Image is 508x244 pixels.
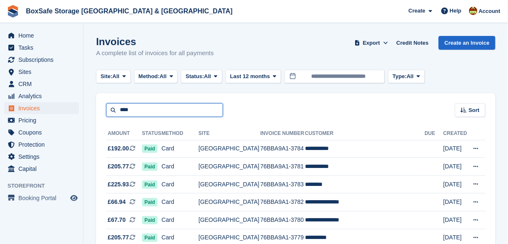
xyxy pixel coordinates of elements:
[425,127,444,140] th: Due
[108,162,129,171] span: £205.77
[450,7,462,15] span: Help
[18,78,69,90] span: CRM
[469,7,478,15] img: Kim
[160,72,167,81] span: All
[142,127,162,140] th: Status
[181,70,222,84] button: Status: All
[409,7,425,15] span: Create
[108,180,129,189] span: £225.93
[4,192,79,204] a: menu
[23,4,236,18] a: BoxSafe Storage [GEOGRAPHIC_DATA] & [GEOGRAPHIC_DATA]
[226,70,281,84] button: Last 12 months
[443,140,467,158] td: [DATE]
[96,36,214,47] h1: Invoices
[4,42,79,53] a: menu
[443,158,467,176] td: [DATE]
[198,127,260,140] th: Site
[112,72,119,81] span: All
[443,193,467,211] td: [DATE]
[18,192,69,204] span: Booking Portal
[18,151,69,163] span: Settings
[108,144,129,153] span: £192.00
[18,114,69,126] span: Pricing
[4,78,79,90] a: menu
[4,102,79,114] a: menu
[198,140,260,158] td: [GEOGRAPHIC_DATA]
[18,54,69,66] span: Subscriptions
[139,72,160,81] span: Method:
[162,158,198,176] td: Card
[393,72,407,81] span: Type:
[18,66,69,78] span: Sites
[305,127,425,140] th: Customer
[142,234,157,242] span: Paid
[230,72,270,81] span: Last 12 months
[7,5,19,18] img: stora-icon-8386f47178a22dfd0bd8f6a31ec36ba5ce8667c1dd55bd0f319d3a0aa187defe.svg
[4,163,79,175] a: menu
[134,70,178,84] button: Method: All
[69,193,79,203] a: Preview store
[162,175,198,193] td: Card
[142,198,157,206] span: Paid
[142,163,157,171] span: Paid
[18,42,69,53] span: Tasks
[439,36,495,50] a: Create an Invoice
[4,114,79,126] a: menu
[96,70,131,84] button: Site: All
[108,233,129,242] span: £205.77
[18,30,69,41] span: Home
[260,211,305,229] td: 76BBA9A1-3780
[106,127,142,140] th: Amount
[479,7,500,15] span: Account
[162,193,198,211] td: Card
[469,106,480,114] span: Sort
[4,151,79,163] a: menu
[108,216,126,224] span: £67.70
[443,211,467,229] td: [DATE]
[198,211,260,229] td: [GEOGRAPHIC_DATA]
[443,175,467,193] td: [DATE]
[142,180,157,189] span: Paid
[18,90,69,102] span: Analytics
[4,54,79,66] a: menu
[18,139,69,150] span: Protection
[4,139,79,150] a: menu
[260,140,305,158] td: 76BBA9A1-3784
[18,163,69,175] span: Capital
[260,158,305,176] td: 76BBA9A1-3781
[198,175,260,193] td: [GEOGRAPHIC_DATA]
[388,70,425,84] button: Type: All
[162,127,198,140] th: Method
[198,158,260,176] td: [GEOGRAPHIC_DATA]
[198,193,260,211] td: [GEOGRAPHIC_DATA]
[18,127,69,138] span: Coupons
[260,175,305,193] td: 76BBA9A1-3783
[108,198,126,206] span: £66.94
[162,140,198,158] td: Card
[8,182,83,190] span: Storefront
[4,90,79,102] a: menu
[4,127,79,138] a: menu
[162,211,198,229] td: Card
[185,72,204,81] span: Status:
[363,39,380,47] span: Export
[260,127,305,140] th: Invoice Number
[204,72,211,81] span: All
[393,36,432,50] a: Credit Notes
[101,72,112,81] span: Site:
[260,193,305,211] td: 76BBA9A1-3782
[407,72,414,81] span: All
[4,66,79,78] a: menu
[142,145,157,153] span: Paid
[353,36,390,50] button: Export
[443,127,467,140] th: Created
[4,30,79,41] a: menu
[142,216,157,224] span: Paid
[18,102,69,114] span: Invoices
[96,48,214,58] p: A complete list of invoices for all payments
